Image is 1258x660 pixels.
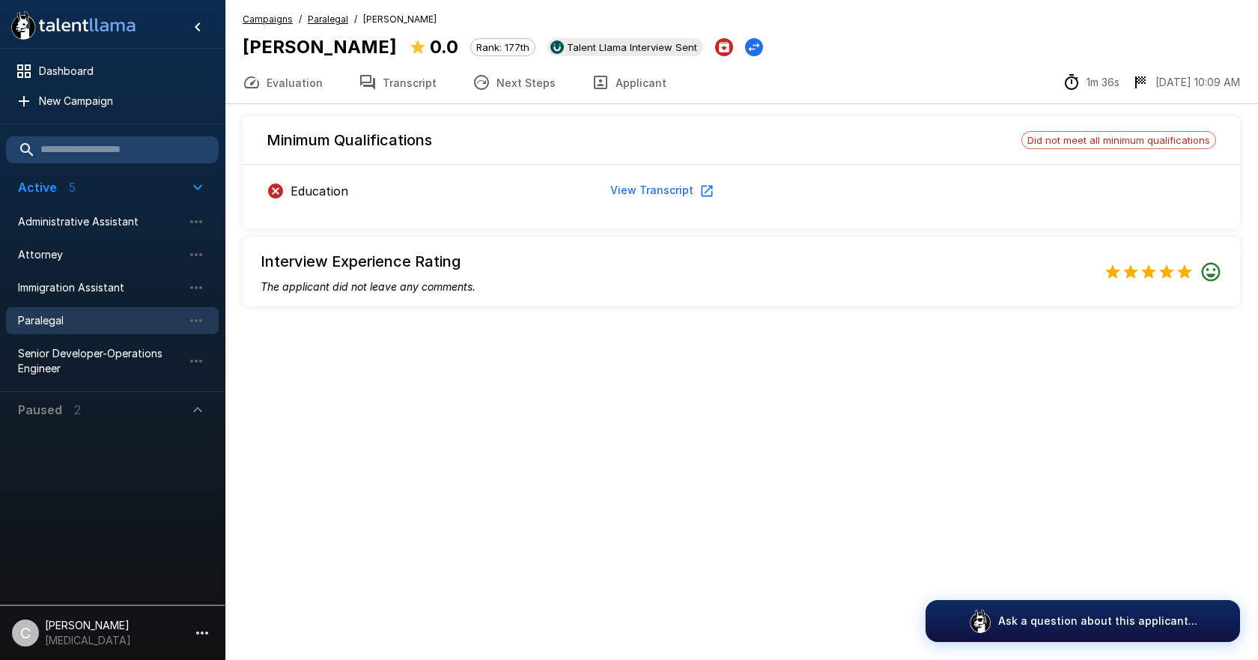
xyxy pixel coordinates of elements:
[604,177,717,205] button: View Transcript
[455,61,574,103] button: Next Steps
[299,12,302,27] span: /
[745,38,763,56] button: Change Stage
[243,13,293,25] u: Campaigns
[354,12,357,27] span: /
[267,128,432,152] h6: Minimum Qualifications
[561,41,703,53] span: Talent Llama Interview Sent
[225,61,341,103] button: Evaluation
[363,12,437,27] span: [PERSON_NAME]
[1131,73,1240,91] div: The date and time when the interview was completed
[261,249,475,273] h6: Interview Experience Rating
[341,61,455,103] button: Transcript
[430,36,458,58] b: 0.0
[547,38,703,56] div: View profile in UKG
[243,36,397,58] b: [PERSON_NAME]
[550,40,564,54] img: ukg_logo.jpeg
[1063,73,1119,91] div: The time between starting and completing the interview
[1022,134,1215,146] span: Did not meet all minimum qualifications
[308,13,348,25] u: Paralegal
[1087,75,1119,90] p: 1m 36s
[471,41,535,53] span: Rank: 177th
[261,280,475,293] i: The applicant did not leave any comments.
[574,61,684,103] button: Applicant
[715,38,733,56] button: Archive Applicant
[291,182,348,200] p: Education
[1155,75,1240,90] p: [DATE] 10:09 AM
